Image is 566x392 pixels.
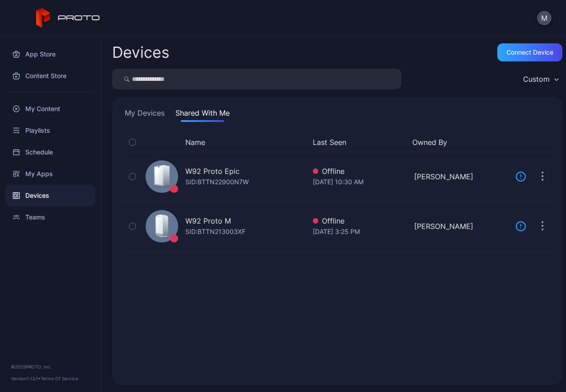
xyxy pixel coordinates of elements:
[5,43,95,65] a: App Store
[185,166,240,177] div: W92 Proto Epic
[497,43,562,61] button: Connect device
[5,65,95,87] a: Content Store
[5,163,95,185] a: My Apps
[313,226,407,237] div: [DATE] 3:25 PM
[5,98,95,120] a: My Content
[5,141,95,163] a: Schedule
[533,137,552,148] div: Options
[123,107,166,122] button: My Devices
[185,226,245,237] div: SID: BTTN213003XF
[519,69,562,89] button: Custom
[313,166,407,177] div: Offline
[412,137,505,148] button: Owned By
[313,137,405,148] button: Last Seen
[537,11,552,25] button: M
[11,363,90,370] div: © 2025 PROTO, Inc.
[5,206,95,228] a: Teams
[41,376,78,381] a: Terms Of Service
[313,177,407,187] div: [DATE] 10:30 AM
[414,171,508,182] div: [PERSON_NAME]
[11,376,41,381] span: Version 1.13.1 •
[5,120,95,141] a: Playlists
[185,177,249,187] div: SID: BTTN22900N7W
[185,137,205,148] button: Name
[506,49,553,56] div: Connect device
[112,44,170,61] h2: Devices
[313,215,407,226] div: Offline
[174,107,231,122] button: Shared With Me
[523,75,550,84] div: Custom
[512,137,523,148] div: Update Device
[5,185,95,206] a: Devices
[414,221,508,232] div: [PERSON_NAME]
[185,215,231,226] div: W92 Proto M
